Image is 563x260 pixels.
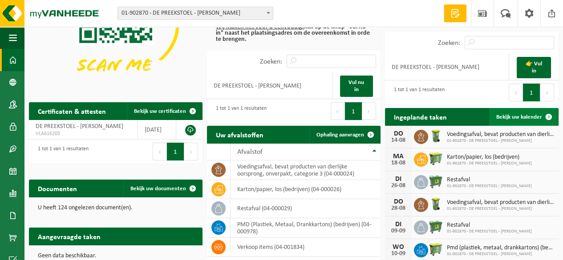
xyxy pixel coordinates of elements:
[447,222,532,229] span: Restafval
[331,102,345,120] button: Previous
[207,126,272,143] h2: Uw afvalstoffen
[231,238,381,257] td: verkoop items (04-001834)
[207,72,332,99] td: DE PREEKSTOEL - [PERSON_NAME]
[231,218,381,238] td: PMD (Plastiek, Metaal, Drankkartons) (bedrijven) (04-000978)
[260,58,282,65] label: Zoeken:
[447,229,532,234] span: 01-902870 - DE PREEKSTOEL - [PERSON_NAME]
[447,176,532,184] span: Restafval
[389,251,407,257] div: 10-09
[134,108,186,114] span: Bekijk uw certificaten
[389,130,407,137] div: DO
[428,219,443,234] img: WB-0660-HPE-GN-01
[345,102,362,120] button: 1
[231,180,381,199] td: karton/papier, los (bedrijven) (04-000026)
[447,131,554,138] span: Voedingsafval, bevat producten van dierlijke oorsprong, onverpakt, categorie 3
[428,128,443,144] img: WB-0140-HPE-GN-50
[389,183,407,189] div: 26-08
[117,7,273,20] span: 01-902870 - DE PREEKSTOEL - SAMYN NADINE - DRANOUTER
[389,228,407,234] div: 09-09
[389,205,407,212] div: 28-08
[447,199,554,206] span: Voedingsafval, bevat producten van dierlijke oorsprong, onverpakt, categorie 3
[540,84,554,101] button: Next
[138,120,176,140] td: [DATE]
[389,221,407,228] div: DI
[127,102,202,120] a: Bekijk uw certificaten
[33,142,89,161] div: 1 tot 1 van 1 resultaten
[447,252,554,257] span: 01-902870 - DE PREEKSTOEL - [PERSON_NAME]
[428,196,443,212] img: WB-0140-HPE-GN-50
[29,180,86,197] h2: Documenten
[29,228,109,245] h2: Aangevraagde taken
[385,54,509,80] td: DE PREEKSTOEL - [PERSON_NAME]
[447,138,554,144] span: 01-902870 - DE PREEKSTOEL - [PERSON_NAME]
[428,242,443,257] img: WB-0660-HPE-GN-50
[428,151,443,166] img: WB-0660-HPE-GN-50
[118,7,273,20] span: 01-902870 - DE PREEKSTOEL - SAMYN NADINE - DRANOUTER
[428,174,443,189] img: WB-0660-HPE-GN-01
[389,198,407,205] div: DO
[36,123,123,130] span: DE PREEKSTOEL - [PERSON_NAME]
[237,148,263,156] span: Afvalstof
[309,126,380,144] a: Ophaling aanvragen
[389,153,407,160] div: MA
[389,137,407,144] div: 14-08
[389,160,407,166] div: 18-08
[167,143,184,160] button: 1
[438,40,460,47] label: Zoeken:
[447,154,532,161] span: Karton/papier, los (bedrijven)
[231,160,381,180] td: voedingsafval, bevat producten van dierlijke oorsprong, onverpakt, categorie 3 (04-000024)
[36,130,131,137] span: VLA616203
[38,253,194,259] p: Geen data beschikbaar.
[362,102,376,120] button: Next
[38,205,194,211] p: U heeft 124 ongelezen document(en).
[523,84,540,101] button: 1
[184,143,198,160] button: Next
[123,180,202,197] a: Bekijk uw documenten
[489,108,558,126] a: Bekijk uw kalender
[130,186,186,192] span: Bekijk uw documenten
[316,132,364,138] span: Ophaling aanvragen
[385,108,456,125] h2: Ingeplande taken
[389,176,407,183] div: DI
[216,24,370,43] b: Klik op de knop "Vul nu in" naast het plaatsingsadres om de overeenkomst in orde te brengen.
[340,76,373,97] a: Vul nu in
[153,143,167,160] button: Previous
[389,83,445,102] div: 1 tot 1 van 1 resultaten
[447,184,532,189] span: 01-902870 - DE PREEKSTOEL - [PERSON_NAME]
[517,57,551,78] a: 👉 Vul in
[509,84,523,101] button: Previous
[447,161,532,166] span: 01-902870 - DE PREEKSTOEL - [PERSON_NAME]
[447,206,554,212] span: 01-902870 - DE PREEKSTOEL - [PERSON_NAME]
[29,102,115,120] h2: Certificaten & attesten
[389,244,407,251] div: WO
[211,101,267,121] div: 1 tot 1 van 1 resultaten
[231,199,381,218] td: restafval (04-000029)
[447,244,554,252] span: Pmd (plastiek, metaal, drankkartons) (bedrijven)
[496,114,542,120] span: Bekijk uw kalender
